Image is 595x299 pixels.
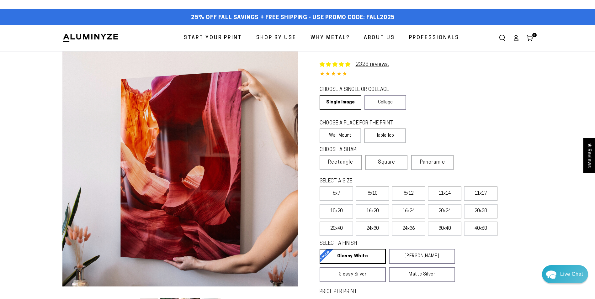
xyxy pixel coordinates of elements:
[320,249,386,264] a: Glossy White
[464,222,497,236] label: 40x60
[320,267,386,282] a: Glossy Silver
[356,222,389,236] label: 24x30
[359,30,400,46] a: About Us
[420,160,445,165] span: Panoramic
[320,288,533,296] label: PRICE PER PRINT
[364,34,395,43] span: About Us
[364,95,406,110] a: Collage
[306,30,354,46] a: Why Metal?
[320,204,353,218] label: 10x20
[62,33,119,43] img: Aluminyze
[409,34,459,43] span: Professionals
[428,222,461,236] label: 30x40
[311,34,350,43] span: Why Metal?
[464,186,497,201] label: 11x17
[320,178,445,185] legend: SELECT A SIZE
[464,204,497,218] label: 20x30
[356,62,389,67] a: 2328 reviews.
[389,267,455,282] a: Matte Silver
[583,138,595,173] div: Click to open Judge.me floating reviews tab
[191,14,395,21] span: 25% off FALL Savings + Free Shipping - Use Promo Code: FALL2025
[534,33,535,37] span: 2
[389,249,455,264] a: [PERSON_NAME]
[542,265,588,283] div: Chat widget toggle
[320,86,401,93] legend: CHOOSE A SINGLE OR COLLAGE
[356,204,389,218] label: 16x20
[404,30,464,46] a: Professionals
[364,129,406,143] label: Table Top
[320,70,533,79] div: 4.85 out of 5.0 stars
[320,120,400,127] legend: CHOOSE A PLACE FOR THE PRINT
[328,159,353,166] span: Rectangle
[252,30,301,46] a: Shop By Use
[428,204,461,218] label: 20x24
[428,186,461,201] label: 11x14
[179,30,247,46] a: Start Your Print
[356,186,389,201] label: 8x10
[392,222,425,236] label: 24x36
[378,159,395,166] span: Square
[560,265,583,283] div: Contact Us Directly
[392,204,425,218] label: 16x24
[256,34,296,43] span: Shop By Use
[184,34,242,43] span: Start Your Print
[320,240,440,247] legend: SELECT A FINISH
[320,146,401,154] legend: CHOOSE A SHAPE
[392,186,425,201] label: 8x12
[320,186,353,201] label: 5x7
[495,31,509,45] summary: Search our site
[320,129,361,143] label: Wall Mount
[320,222,353,236] label: 20x40
[320,95,361,110] a: Single Image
